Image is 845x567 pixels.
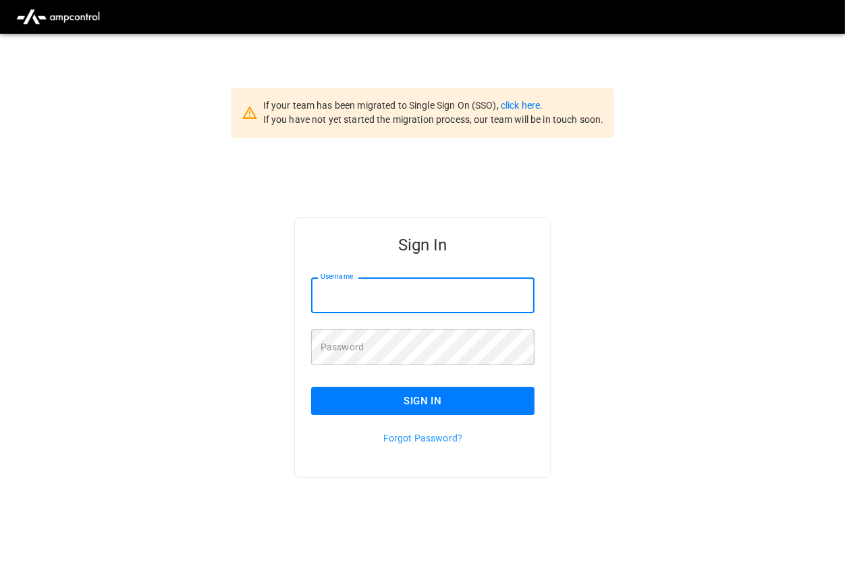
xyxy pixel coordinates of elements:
[263,100,501,111] span: If your team has been migrated to Single Sign On (SSO),
[311,387,535,415] button: Sign In
[311,234,535,256] h5: Sign In
[11,4,105,30] img: ampcontrol.io logo
[311,431,535,445] p: Forgot Password?
[321,271,353,282] label: Username
[263,114,604,125] span: If you have not yet started the migration process, our team will be in touch soon.
[501,100,543,111] a: click here.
